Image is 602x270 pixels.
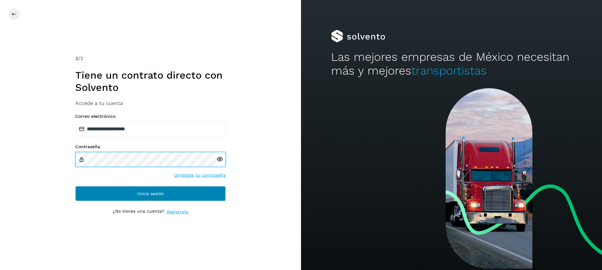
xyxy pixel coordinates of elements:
label: Contraseña [75,144,226,149]
a: Olvidaste tu contraseña [174,172,226,179]
a: Regístrate [167,209,188,215]
p: ¿No tienes una cuenta? [113,209,164,215]
span: Inicia sesión [137,191,164,196]
span: transportistas [411,64,487,77]
label: Correo electrónico [75,114,226,119]
h2: Las mejores empresas de México necesitan más y mejores [331,50,572,78]
h1: Tiene un contrato directo con Solvento [75,69,226,93]
h3: Accede a tu cuenta [75,100,226,106]
button: Inicia sesión [75,186,226,201]
span: 2 [75,55,78,61]
div: /2 [75,55,226,62]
